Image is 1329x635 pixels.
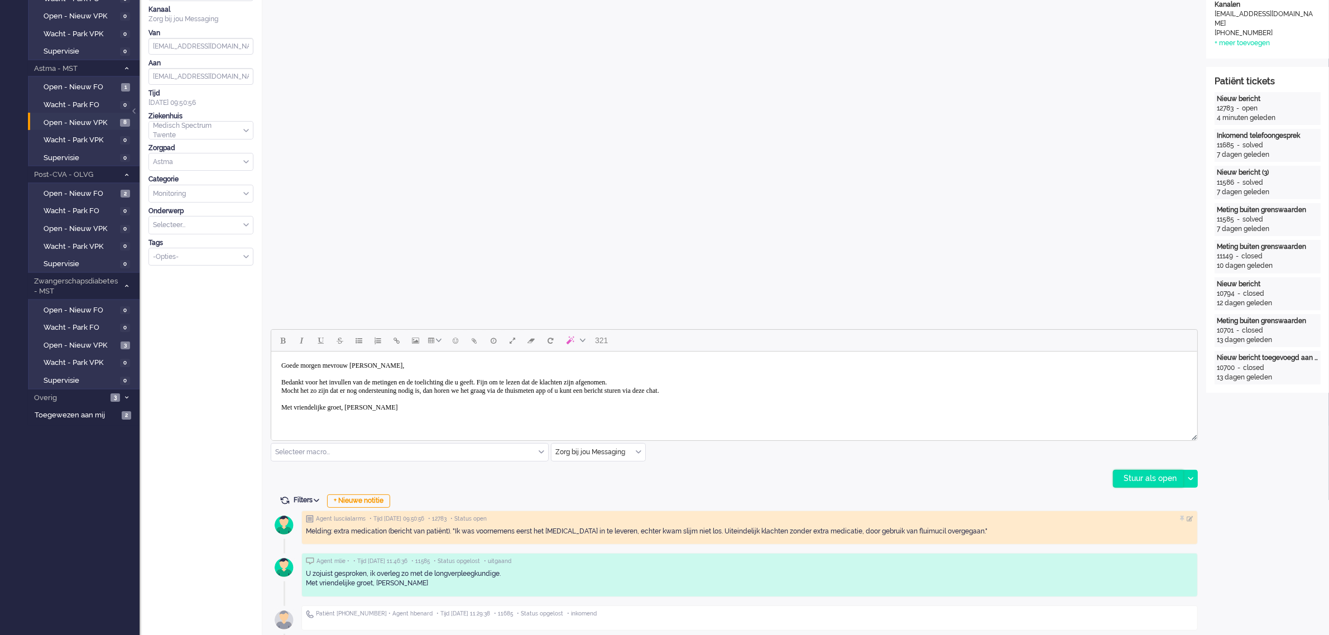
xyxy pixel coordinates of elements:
[1217,353,1318,363] div: Nieuw bericht toegevoegd aan gesprek
[1243,289,1264,299] div: closed
[148,143,253,153] div: Zorgpad
[1217,316,1318,326] div: Meting buiten grenswaarden
[120,242,130,251] span: 0
[32,45,138,57] a: Supervisie 0
[1235,363,1243,373] div: -
[503,331,522,350] button: Fullscreen
[44,189,118,199] span: Open - Nieuw FO
[1217,252,1233,261] div: 11149
[120,377,130,385] span: 0
[484,557,511,565] span: • uitgaand
[148,59,253,68] div: Aan
[32,204,138,217] a: Wacht - Park FO 0
[44,153,117,163] span: Supervisie
[330,331,349,350] button: Strikethrough
[148,175,253,184] div: Categorie
[148,89,253,98] div: Tijd
[32,339,138,351] a: Open - Nieuw VPK 3
[1243,363,1264,373] div: closed
[44,323,117,333] span: Wacht - Park FO
[1215,28,1315,38] div: [PHONE_NUMBER]
[1217,94,1318,104] div: Nieuw bericht
[32,64,119,74] span: Astma - MST
[44,29,117,40] span: Wacht - Park VPK
[120,306,130,315] span: 0
[32,133,138,146] a: Wacht - Park VPK 0
[1217,326,1234,335] div: 10701
[32,276,119,297] span: Zwangerschapsdiabetes - MST
[1217,187,1318,197] div: 7 dagen geleden
[121,341,130,350] span: 3
[1217,335,1318,345] div: 13 dagen geleden
[44,340,118,351] span: Open - Nieuw VPK
[1217,280,1318,289] div: Nieuw bericht
[120,260,130,268] span: 0
[32,98,138,110] a: Wacht - Park FO 0
[306,557,314,565] img: ic_chat_grey.svg
[32,374,138,386] a: Supervisie 0
[35,410,118,421] span: Toegewezen aan mij
[32,170,119,180] span: Post-CVA - OLVG
[311,331,330,350] button: Underline
[111,393,120,402] span: 3
[327,494,390,508] div: + Nieuwe notitie
[120,101,130,109] span: 0
[1217,178,1234,187] div: 11586
[120,30,130,39] span: 0
[567,610,597,618] span: • inkomend
[541,331,560,350] button: Reset content
[32,393,107,403] span: Overig
[406,331,425,350] button: Insert/edit image
[148,15,253,24] div: Zorg bij jou Messaging
[1234,215,1242,224] div: -
[292,331,311,350] button: Italic
[1242,326,1263,335] div: closed
[44,100,117,110] span: Wacht - Park FO
[1217,224,1318,234] div: 7 dagen geleden
[517,610,563,618] span: • Status opgelost
[1217,261,1318,271] div: 10 dagen geleden
[560,331,590,350] button: AI
[1215,39,1270,48] div: + meer toevoegen
[32,27,138,40] a: Wacht - Park VPK 0
[1215,9,1315,28] div: [EMAIL_ADDRESS][DOMAIN_NAME]
[44,242,117,252] span: Wacht - Park VPK
[274,331,292,350] button: Bold
[590,331,613,350] button: 321
[148,248,253,266] div: Select Tags
[270,511,298,539] img: avatar
[32,80,138,93] a: Open - Nieuw FO 1
[120,324,130,332] span: 0
[32,9,138,22] a: Open - Nieuw VPK 0
[522,331,541,350] button: Clear formatting
[32,356,138,368] a: Wacht - Park VPK 0
[1215,75,1321,88] div: Patiënt tickets
[1188,430,1197,440] div: Resize
[353,557,407,565] span: • Tijd [DATE] 11:46:36
[44,305,117,316] span: Open - Nieuw FO
[120,225,130,233] span: 0
[1217,205,1318,215] div: Meting buiten grenswaarden
[316,557,349,565] span: Agent mlie •
[306,515,314,523] img: ic_note_grey.svg
[1217,289,1235,299] div: 10794
[306,527,1193,536] div: Melding: extra medication (bericht van patiënt). "Ik was voornemens eerst het [MEDICAL_DATA] in t...
[436,610,490,618] span: • Tijd [DATE] 11:29:38
[306,569,1193,588] div: U zojuist gesproken, ik overleg zo met de longverpleegkundige. Met vriendelijke groet, [PERSON_NAME]
[148,89,253,108] div: [DATE] 09:50:56
[121,83,130,92] span: 1
[494,610,513,618] span: • 11685
[1217,299,1318,308] div: 12 dagen geleden
[32,187,138,199] a: Open - Nieuw FO 2
[44,224,117,234] span: Open - Nieuw VPK
[32,408,140,421] a: Toegewezen aan mij 2
[1242,104,1258,113] div: open
[32,240,138,252] a: Wacht - Park VPK 0
[1217,113,1318,123] div: 4 minuten geleden
[1233,252,1241,261] div: -
[120,12,130,21] span: 0
[32,304,138,316] a: Open - Nieuw FO 0
[1114,470,1183,487] div: Stuur als open
[1217,242,1318,252] div: Meting buiten grenswaarden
